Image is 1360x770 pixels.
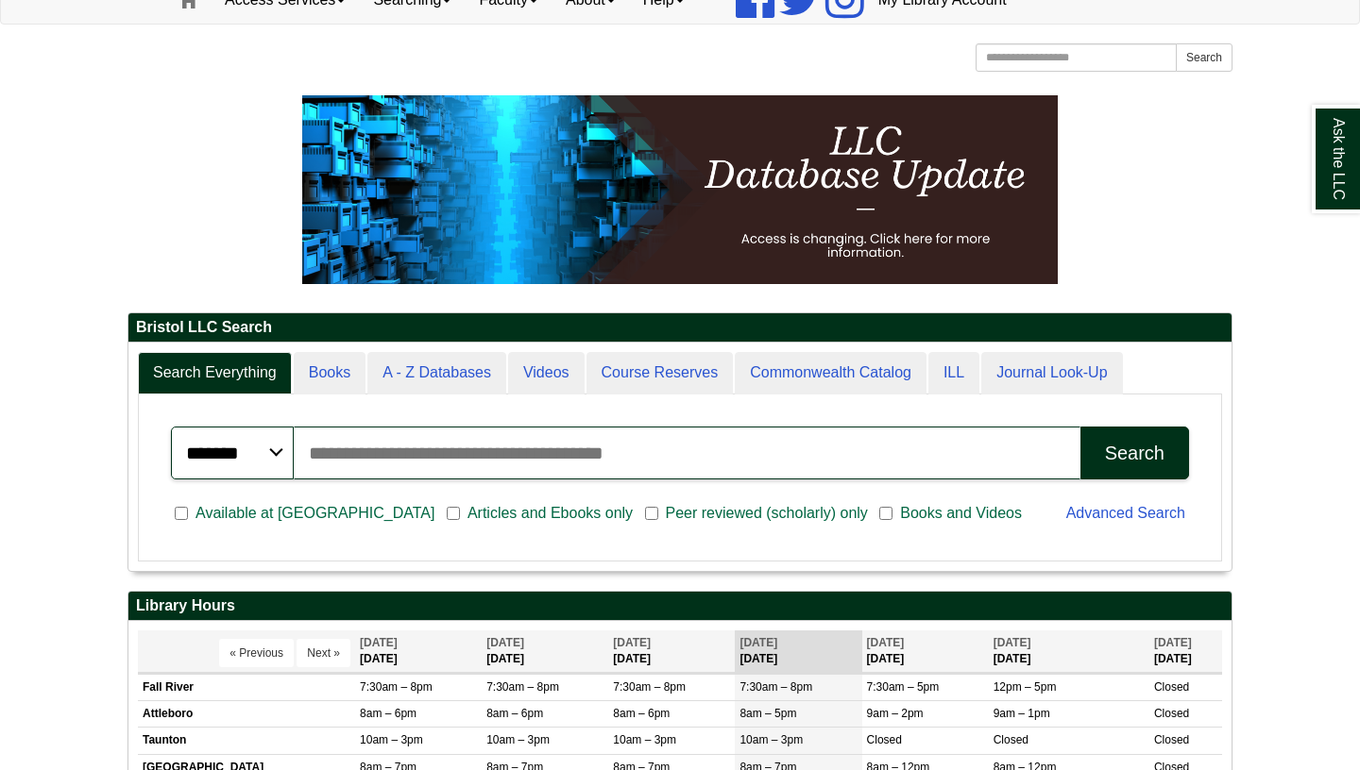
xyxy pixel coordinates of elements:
a: Search Everything [138,352,292,394]
span: 7:30am – 8pm [360,680,433,694]
td: Fall River [138,675,355,701]
a: Commonwealth Catalog [735,352,926,394]
h2: Bristol LLC Search [128,313,1232,343]
span: 9am – 1pm [994,707,1050,720]
span: [DATE] [867,636,905,649]
span: [DATE] [1154,636,1192,649]
span: 12pm – 5pm [994,680,1057,694]
th: [DATE] [482,630,608,673]
input: Articles and Ebooks only [447,505,460,522]
a: Course Reserves [586,352,734,394]
span: 10am – 3pm [739,733,803,746]
span: [DATE] [739,636,777,649]
a: Advanced Search [1066,505,1185,521]
a: A - Z Databases [367,352,506,394]
span: 7:30am – 8pm [739,680,812,694]
span: Peer reviewed (scholarly) only [658,502,875,525]
span: 10am – 3pm [360,733,423,746]
span: Articles and Ebooks only [460,502,640,525]
th: [DATE] [735,630,861,673]
img: HTML tutorial [302,95,1058,284]
input: Books and Videos [879,505,892,522]
span: [DATE] [994,636,1031,649]
a: ILL [928,352,979,394]
a: Journal Look-Up [981,352,1122,394]
th: [DATE] [989,630,1149,673]
th: [DATE] [862,630,989,673]
span: [DATE] [613,636,651,649]
th: [DATE] [355,630,482,673]
button: Search [1080,427,1189,479]
button: « Previous [219,639,294,667]
th: [DATE] [608,630,735,673]
span: Closed [1154,707,1189,720]
div: Search [1105,443,1164,464]
span: 7:30am – 8pm [486,680,559,694]
span: 8am – 5pm [739,707,796,720]
span: 7:30am – 5pm [867,680,940,694]
td: Attleboro [138,701,355,728]
h2: Library Hours [128,592,1232,621]
th: [DATE] [1149,630,1222,673]
button: Next » [297,639,350,667]
a: Books [294,352,365,394]
span: 8am – 6pm [360,707,416,720]
a: Videos [508,352,585,394]
input: Peer reviewed (scholarly) only [645,505,658,522]
span: [DATE] [486,636,524,649]
span: 7:30am – 8pm [613,680,686,694]
span: [DATE] [360,636,398,649]
span: Closed [867,733,902,746]
span: 8am – 6pm [613,707,670,720]
span: 10am – 3pm [613,733,676,746]
button: Search [1176,43,1232,72]
span: 8am – 6pm [486,707,543,720]
span: Available at [GEOGRAPHIC_DATA] [188,502,442,525]
td: Taunton [138,728,355,754]
span: Closed [1154,680,1189,694]
span: 9am – 2pm [867,707,924,720]
span: Books and Videos [892,502,1029,525]
input: Available at [GEOGRAPHIC_DATA] [175,505,188,522]
span: Closed [994,733,1028,746]
span: 10am – 3pm [486,733,550,746]
span: Closed [1154,733,1189,746]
